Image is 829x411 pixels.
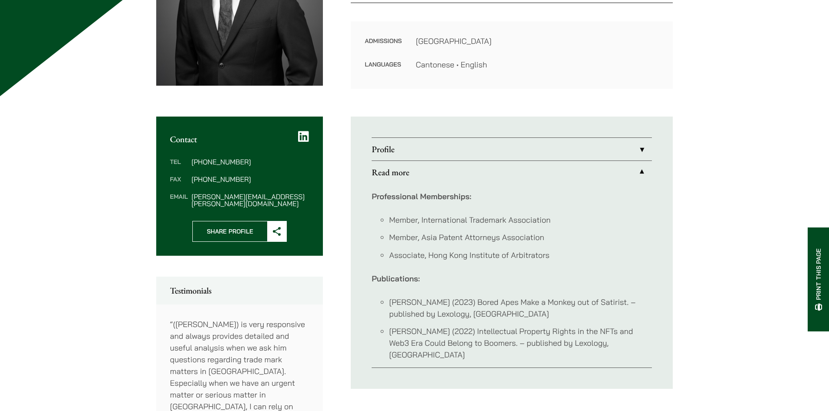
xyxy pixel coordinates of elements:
span: Share Profile [193,221,267,241]
dd: [PHONE_NUMBER] [191,158,309,165]
a: Read more [372,161,652,184]
dd: [PHONE_NUMBER] [191,176,309,183]
li: [PERSON_NAME] (2022) Intellectual Property Rights in the NFTs and Web3 Era Could Belong to Boomer... [389,325,652,361]
dt: Fax [170,176,188,193]
li: [PERSON_NAME] (2023) Bored Apes Make a Monkey out of Satirist. – published by Lexology, [GEOGRAPH... [389,296,652,320]
button: Share Profile [192,221,287,242]
strong: Publications: [372,274,420,284]
dt: Email [170,193,188,207]
dt: Tel [170,158,188,176]
a: Profile [372,138,652,160]
dd: [PERSON_NAME][EMAIL_ADDRESS][PERSON_NAME][DOMAIN_NAME] [191,193,309,207]
div: Read more [372,184,652,368]
li: Member, Asia Patent Attorneys Association [389,231,652,243]
dd: [GEOGRAPHIC_DATA] [416,35,659,47]
h2: Contact [170,134,309,144]
h2: Testimonials [170,285,309,296]
dt: Admissions [365,35,402,59]
li: Member, International Trademark Association [389,214,652,226]
li: Associate, Hong Kong Institute of Arbitrators [389,249,652,261]
dd: Cantonese • English [416,59,659,70]
a: LinkedIn [298,130,309,143]
strong: Professional Memberships: [372,191,471,201]
dt: Languages [365,59,402,70]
